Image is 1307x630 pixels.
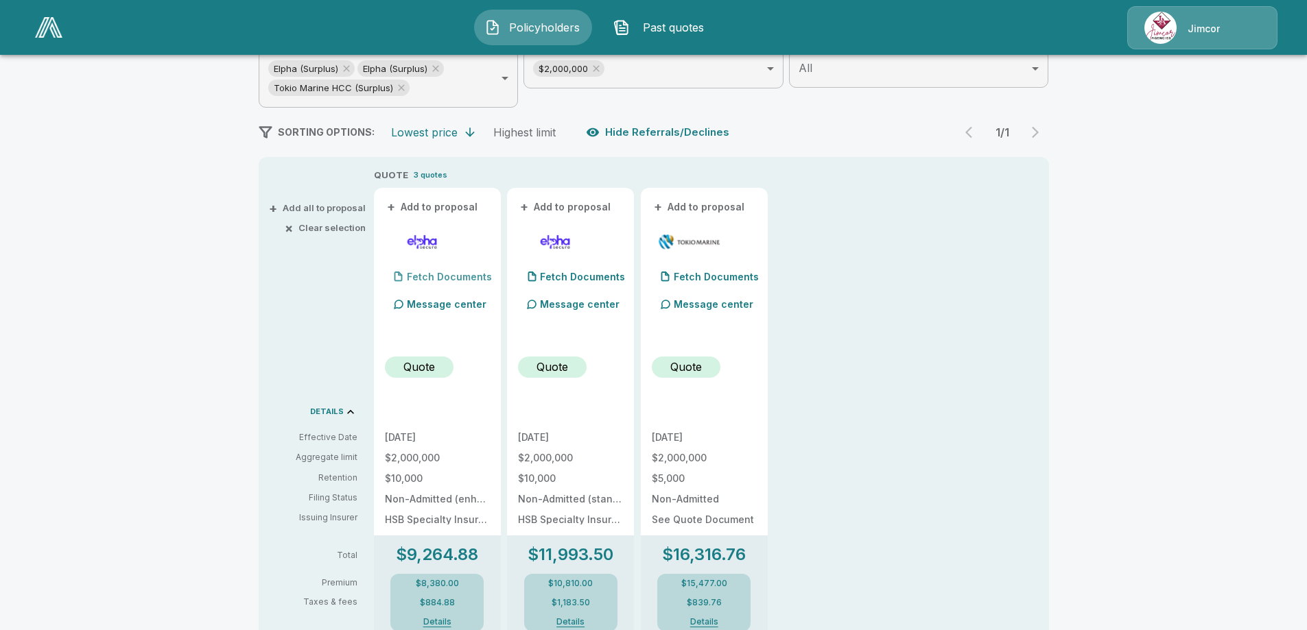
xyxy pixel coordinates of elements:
[410,618,464,626] button: Details
[35,17,62,38] img: AA Logo
[407,297,486,311] p: Message center
[268,80,410,96] div: Tokio Marine HCC (Surplus)
[676,618,731,626] button: Details
[552,598,590,607] p: $1,183.50
[357,61,433,77] span: Elpha (Surplus)
[603,10,721,45] button: Past quotes IconPast quotes
[528,546,613,563] p: $11,993.50
[357,60,444,77] div: Elpha (Surplus)
[583,119,735,145] button: Hide Referrals/Declines
[613,19,630,36] img: Past quotes Icon
[533,61,593,77] span: $2,000,000
[387,202,395,212] span: +
[520,202,528,212] span: +
[269,204,277,213] span: +
[268,60,355,77] div: Elpha (Surplus)
[670,359,702,375] p: Quote
[540,297,620,311] p: Message center
[270,511,357,524] p: Issuing Insurer
[674,297,753,311] p: Message center
[285,223,293,232] span: ×
[518,453,623,463] p: $2,000,000
[518,515,623,524] p: HSB Specialty Insurance Company: rated "A++" by A.M. Best (20%), AXIS Surplus Insurance Company: ...
[652,453,757,463] p: $2,000,000
[674,272,759,282] p: Fetch Documents
[537,359,568,375] p: Quote
[652,199,748,215] button: +Add to proposal
[407,272,492,282] p: Fetch Documents
[652,433,757,442] p: [DATE]
[657,232,721,252] img: tmhcccyber
[799,61,812,75] span: All
[385,199,481,215] button: +Add to proposal
[484,19,501,36] img: Policyholders Icon
[662,546,746,563] p: $16,316.76
[687,598,722,607] p: $839.76
[518,494,623,504] p: Non-Admitted (standard)
[414,169,447,181] p: 3 quotes
[287,223,366,232] button: ×Clear selection
[270,551,368,559] p: Total
[989,127,1016,138] p: 1 / 1
[385,433,490,442] p: [DATE]
[270,492,357,504] p: Filing Status
[385,494,490,504] p: Non-Admitted (enhanced)
[268,80,399,96] span: Tokio Marine HCC (Surplus)
[652,494,757,504] p: Non-Admitted
[396,546,478,563] p: $9,264.88
[518,433,623,442] p: [DATE]
[390,232,454,252] img: elphacyberenhanced
[270,598,368,606] p: Taxes & fees
[385,515,490,524] p: HSB Specialty Insurance Company: rated "A++" by A.M. Best (20%), AXIS Surplus Insurance Company: ...
[270,431,357,444] p: Effective Date
[270,451,357,463] p: Aggregate limit
[474,10,592,45] button: Policyholders IconPolicyholders
[523,232,587,252] img: elphacyberstandard
[654,202,662,212] span: +
[385,453,490,463] p: $2,000,000
[374,169,408,182] p: QUOTE
[403,359,435,375] p: Quote
[543,618,598,626] button: Details
[681,579,727,587] p: $15,477.00
[416,579,459,587] p: $8,380.00
[493,125,556,139] div: Highest limit
[272,204,366,213] button: +Add all to proposal
[506,19,582,36] span: Policyholders
[420,598,455,607] p: $884.88
[270,579,368,587] p: Premium
[652,474,757,483] p: $5,000
[540,272,625,282] p: Fetch Documents
[391,125,458,139] div: Lowest price
[385,474,490,483] p: $10,000
[310,408,344,415] p: DETAILS
[278,126,375,138] span: SORTING OPTIONS:
[268,61,344,77] span: Elpha (Surplus)
[533,60,604,77] div: $2,000,000
[652,515,757,524] p: See Quote Document
[548,579,593,587] p: $10,810.00
[518,474,623,483] p: $10,000
[635,19,711,36] span: Past quotes
[518,199,614,215] button: +Add to proposal
[270,472,357,484] p: Retention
